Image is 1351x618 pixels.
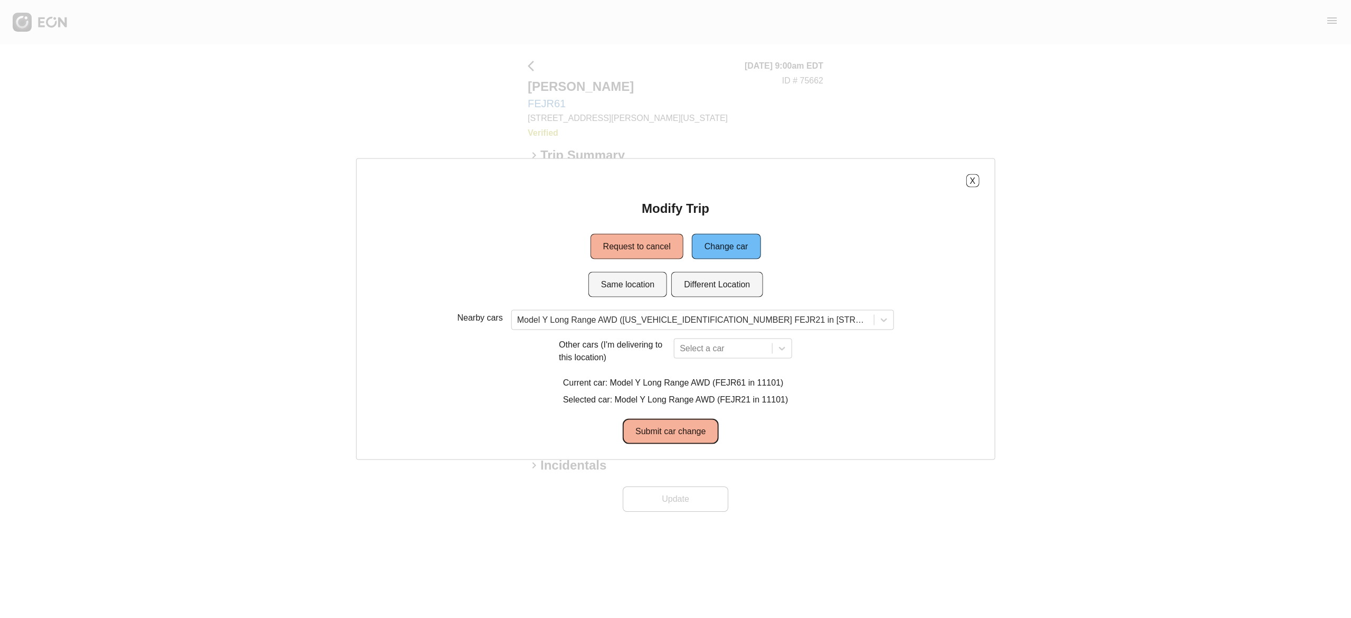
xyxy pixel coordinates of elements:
p: Current car: Model Y Long Range AWD (FEJR61 in 11101) [563,377,788,389]
button: Change car [692,234,761,259]
p: Nearby cars [457,312,502,324]
button: Submit car change [623,419,718,444]
button: X [966,174,979,188]
p: Selected car: Model Y Long Range AWD (FEJR21 in 11101) [563,394,788,406]
h2: Modify Trip [642,200,709,217]
button: Request to cancel [591,234,683,259]
p: Other cars (I'm delivering to this location) [559,339,670,364]
button: Same location [588,272,667,297]
button: Different Location [671,272,763,297]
